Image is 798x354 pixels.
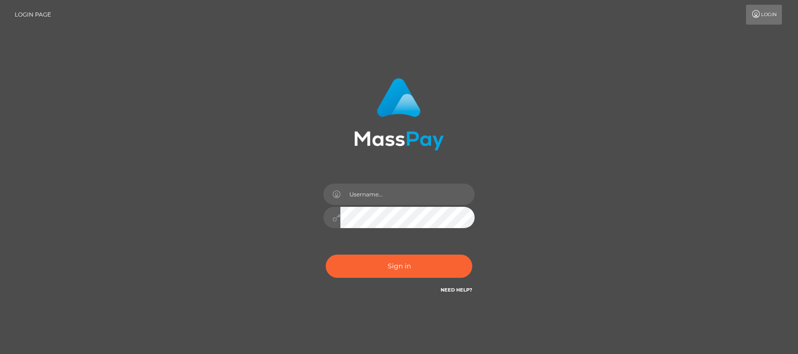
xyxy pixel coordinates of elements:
[15,5,51,25] a: Login Page
[441,287,472,293] a: Need Help?
[746,5,782,25] a: Login
[326,255,472,278] button: Sign in
[354,78,444,150] img: MassPay Login
[340,184,475,205] input: Username...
